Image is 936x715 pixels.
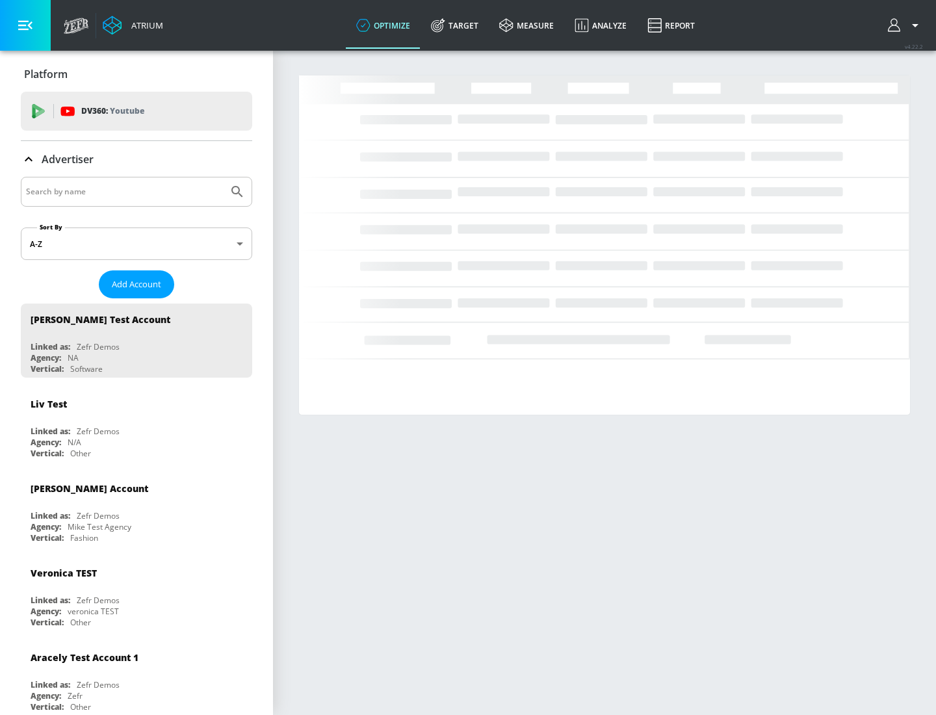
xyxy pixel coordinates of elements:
div: Vertical: [31,363,64,374]
div: Linked as: [31,510,70,521]
div: Liv Test [31,398,67,410]
div: Vertical: [31,532,64,543]
span: v 4.22.2 [905,43,923,50]
p: Advertiser [42,152,94,166]
a: Target [421,2,489,49]
div: Veronica TESTLinked as:Zefr DemosAgency:veronica TESTVertical:Other [21,557,252,631]
div: NA [68,352,79,363]
div: Agency: [31,352,61,363]
div: Linked as: [31,426,70,437]
div: Other [70,701,91,712]
div: Agency: [31,437,61,448]
div: Other [70,617,91,628]
div: Software [70,363,103,374]
div: [PERSON_NAME] AccountLinked as:Zefr DemosAgency:Mike Test AgencyVertical:Fashion [21,473,252,547]
label: Sort By [37,223,65,231]
div: Fashion [70,532,98,543]
div: veronica TEST [68,606,119,617]
a: measure [489,2,564,49]
div: Agency: [31,606,61,617]
div: Mike Test Agency [68,521,131,532]
p: Platform [24,67,68,81]
div: [PERSON_NAME] Test AccountLinked as:Zefr DemosAgency:NAVertical:Software [21,304,252,378]
div: Vertical: [31,617,64,628]
div: N/A [68,437,81,448]
div: [PERSON_NAME] Account [31,482,148,495]
div: Linked as: [31,341,70,352]
div: Atrium [126,19,163,31]
div: Zefr Demos [77,341,120,352]
div: Liv TestLinked as:Zefr DemosAgency:N/AVertical:Other [21,388,252,462]
div: Agency: [31,521,61,532]
div: Linked as: [31,595,70,606]
input: Search by name [26,183,223,200]
div: Aracely Test Account 1 [31,651,138,664]
div: Zefr Demos [77,510,120,521]
div: [PERSON_NAME] Test Account [31,313,170,326]
div: DV360: Youtube [21,92,252,131]
a: Atrium [103,16,163,35]
div: Linked as: [31,679,70,690]
span: Add Account [112,277,161,292]
div: Agency: [31,690,61,701]
div: Vertical: [31,701,64,712]
button: Add Account [99,270,174,298]
div: Zefr Demos [77,595,120,606]
div: Zefr Demos [77,426,120,437]
a: Analyze [564,2,637,49]
div: Zefr [68,690,83,701]
a: Report [637,2,705,49]
p: DV360: [81,104,144,118]
p: Youtube [110,104,144,118]
a: optimize [346,2,421,49]
div: Advertiser [21,141,252,177]
div: Other [70,448,91,459]
div: Veronica TEST [31,567,97,579]
div: Vertical: [31,448,64,459]
div: Platform [21,56,252,92]
div: Zefr Demos [77,679,120,690]
div: A-Z [21,227,252,260]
